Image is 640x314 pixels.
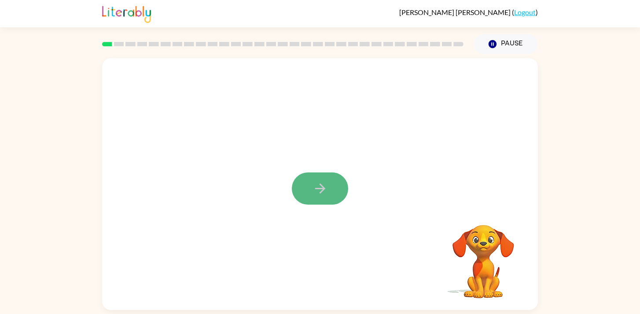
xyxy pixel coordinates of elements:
[514,8,536,16] a: Logout
[399,8,512,16] span: [PERSON_NAME] [PERSON_NAME]
[102,4,151,23] img: Literably
[474,34,538,54] button: Pause
[399,8,538,16] div: ( )
[439,211,527,299] video: Your browser must support playing .mp4 files to use Literably. Please try using another browser.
